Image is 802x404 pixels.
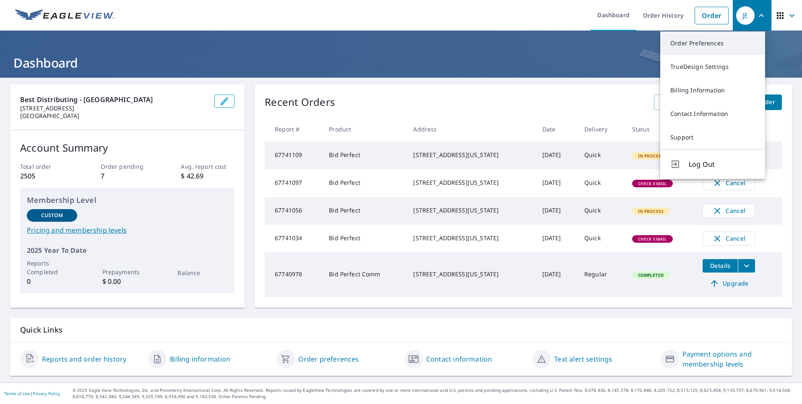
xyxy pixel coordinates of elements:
[27,225,228,235] a: Pricing and membership levels
[322,142,406,169] td: Bid Perfect
[578,142,625,169] td: Quick
[536,225,578,252] td: [DATE]
[554,354,612,364] a: Text alert settings
[660,149,765,179] button: Log Out
[27,245,228,255] p: 2025 Year To Date
[578,225,625,252] td: Quick
[322,197,406,225] td: Bid Perfect
[711,206,746,216] span: Cancel
[682,349,782,369] a: Payment options and membership levels
[20,105,208,112] p: [STREET_ADDRESS]
[660,79,765,102] a: Billing Information
[578,197,625,225] td: Quick
[322,252,406,297] td: Bid Perfect Comm
[73,387,798,400] p: © 2025 Eagle View Technologies, Inc. and Pictometry International Corp. All Rights Reserved. Repo...
[660,126,765,149] a: Support
[736,6,755,25] div: JE
[703,277,755,290] a: Upgrade
[265,142,322,169] td: 67741109
[413,234,529,242] div: [STREET_ADDRESS][US_STATE]
[660,31,765,55] a: Order Preferences
[27,259,77,276] p: Reports Completed
[536,252,578,297] td: [DATE]
[265,94,335,110] p: Recent Orders
[15,9,114,22] img: EV Logo
[181,162,234,171] p: Avg. report cost
[536,197,578,225] td: [DATE]
[633,208,669,214] span: In Process
[20,325,782,335] p: Quick Links
[322,225,406,252] td: Bid Perfect
[536,142,578,169] td: [DATE]
[711,233,746,244] span: Cancel
[27,276,77,286] p: 0
[265,225,322,252] td: 67741034
[703,176,755,190] button: Cancel
[578,252,625,297] td: Regular
[33,391,60,396] a: Privacy Policy
[265,252,322,297] td: 67740978
[101,171,154,181] p: 7
[711,178,746,188] span: Cancel
[27,194,228,206] p: Membership Level
[20,112,208,120] p: [GEOGRAPHIC_DATA]
[633,236,672,242] span: Check Email
[536,169,578,197] td: [DATE]
[265,169,322,197] td: 67741097
[660,55,765,79] a: TrueDesign Settings
[42,354,126,364] a: Reports and order history
[633,153,669,159] span: In Process
[298,354,359,364] a: Order preferences
[322,169,406,197] td: Bid Perfect
[4,391,30,396] a: Terms of Use
[413,270,529,278] div: [STREET_ADDRESS][US_STATE]
[322,117,406,142] th: Product
[708,262,733,270] span: Details
[633,181,672,186] span: Check Email
[625,117,696,142] th: Status
[20,162,74,171] p: Total order
[170,354,230,364] a: Billing information
[102,276,153,286] p: $ 0.00
[738,259,755,273] button: filesDropdownBtn-67740978
[689,159,755,169] span: Log Out
[578,117,625,142] th: Delivery
[406,117,535,142] th: Address
[703,231,755,246] button: Cancel
[10,54,792,71] h1: Dashboard
[413,151,529,159] div: [STREET_ADDRESS][US_STATE]
[265,117,322,142] th: Report #
[703,259,738,273] button: detailsBtn-67740978
[177,268,228,277] p: Balance
[101,162,154,171] p: Order pending
[578,169,625,197] td: Quick
[102,268,153,276] p: Prepayments
[181,171,234,181] p: $ 42.69
[413,178,529,187] div: [STREET_ADDRESS][US_STATE]
[20,140,234,155] p: Account Summary
[4,391,60,396] p: |
[654,94,713,110] a: View All Orders
[426,354,492,364] a: Contact information
[695,7,729,24] a: Order
[633,272,669,278] span: Completed
[660,102,765,126] a: Contact Information
[708,278,750,289] span: Upgrade
[20,94,208,105] p: Best Distributing - [GEOGRAPHIC_DATA]
[413,206,529,215] div: [STREET_ADDRESS][US_STATE]
[265,197,322,225] td: 67741056
[41,212,63,219] p: Custom
[703,204,755,218] button: Cancel
[536,117,578,142] th: Date
[20,171,74,181] p: 2505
